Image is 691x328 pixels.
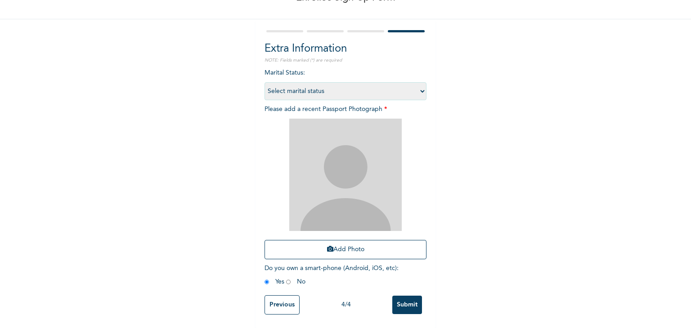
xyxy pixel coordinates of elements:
span: Marital Status : [265,70,426,94]
img: Crop [289,119,402,231]
button: Add Photo [265,240,426,259]
p: NOTE: Fields marked (*) are required [265,57,426,64]
input: Submit [392,296,422,314]
input: Previous [265,295,300,315]
h2: Extra Information [265,41,426,57]
div: 4 / 4 [300,300,392,310]
span: Please add a recent Passport Photograph [265,106,426,264]
span: Do you own a smart-phone (Android, iOS, etc) : Yes No [265,265,399,285]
